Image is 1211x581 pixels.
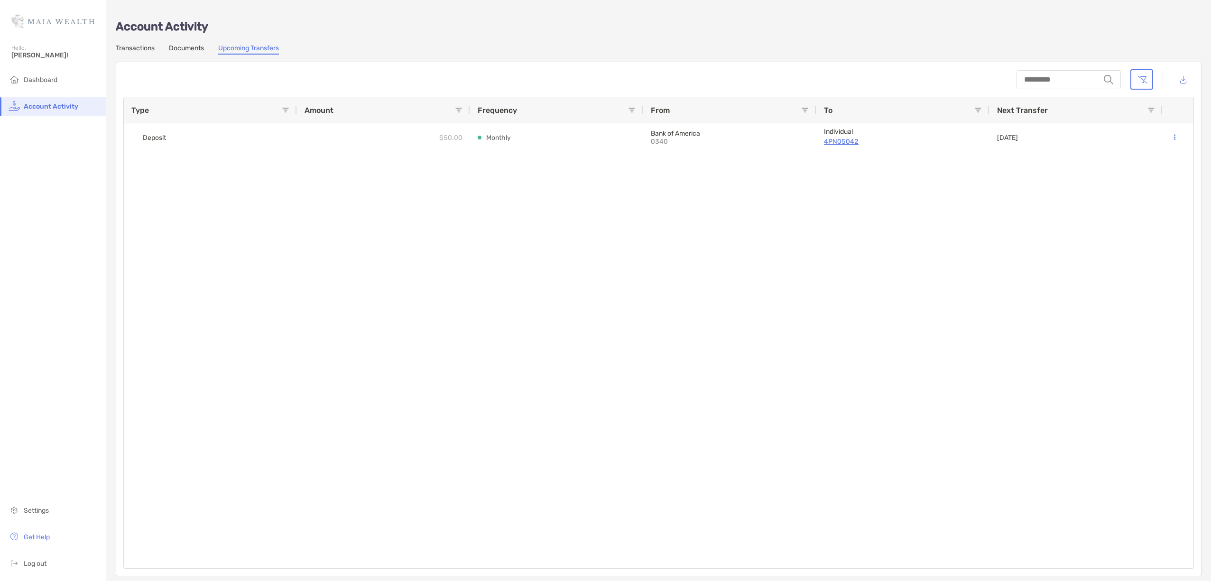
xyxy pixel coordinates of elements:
[218,44,279,55] a: Upcoming Transfers
[651,106,670,115] span: From
[24,507,49,515] span: Settings
[9,100,20,111] img: activity icon
[9,74,20,85] img: household icon
[651,129,809,138] p: Bank of America
[169,44,204,55] a: Documents
[478,106,517,115] span: Frequency
[24,102,78,111] span: Account Activity
[24,76,57,84] span: Dashboard
[824,106,832,115] span: To
[9,504,20,516] img: settings icon
[24,533,50,541] span: Get Help
[997,106,1048,115] span: Next Transfer
[486,132,511,144] p: Monthly
[131,106,149,115] span: Type
[24,560,46,568] span: Log out
[116,21,1202,33] p: Account Activity
[11,51,100,59] span: [PERSON_NAME]!
[9,557,20,569] img: logout icon
[305,106,333,115] span: Amount
[11,4,94,38] img: Zoe Logo
[1130,69,1153,90] button: Clear filters
[1104,75,1113,84] img: input icon
[997,132,1018,144] p: [DATE]
[297,123,470,152] div: $50.00
[824,136,982,148] a: 4PN05042
[116,44,155,55] a: Transactions
[9,531,20,542] img: get-help icon
[143,130,166,146] span: Deposit
[651,138,717,146] p: 0340
[824,128,982,136] p: Individual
